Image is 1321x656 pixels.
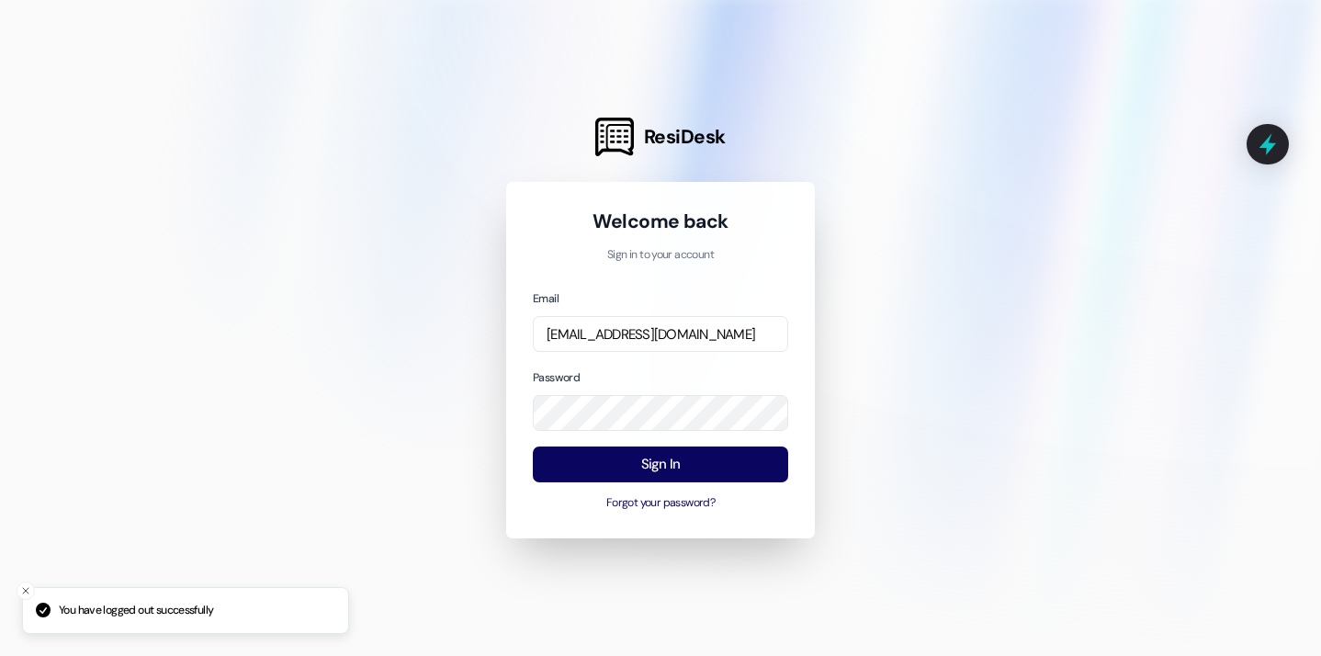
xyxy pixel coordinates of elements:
button: Close toast [17,582,35,600]
label: Password [533,370,580,385]
button: Forgot your password? [533,495,788,512]
button: Sign In [533,447,788,482]
h1: Welcome back [533,209,788,234]
img: ResiDesk Logo [595,118,634,156]
label: Email [533,291,559,306]
input: name@example.com [533,316,788,352]
p: You have logged out successfully [59,603,213,619]
span: ResiDesk [644,124,726,150]
p: Sign in to your account [533,247,788,264]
